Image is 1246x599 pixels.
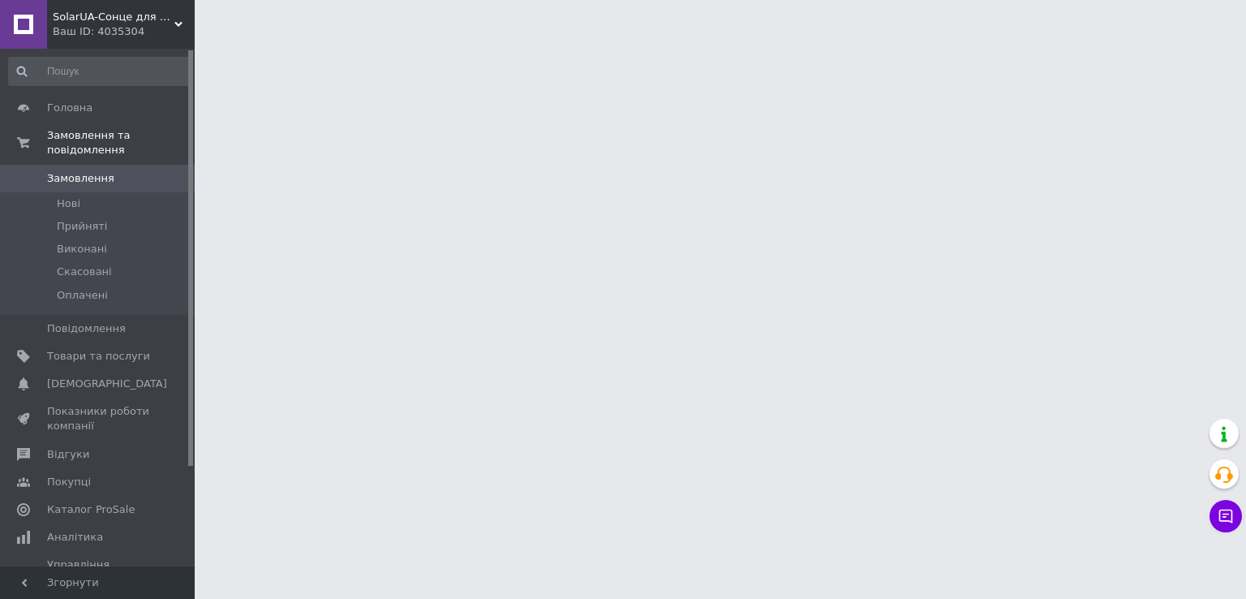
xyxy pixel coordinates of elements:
[53,10,174,24] span: SolarUA-Сонце для вашого дому
[57,265,112,279] span: Скасовані
[47,447,89,462] span: Відгуки
[47,321,126,336] span: Повідомлення
[47,530,103,545] span: Аналітика
[47,101,92,115] span: Головна
[47,377,167,391] span: [DEMOGRAPHIC_DATA]
[47,128,195,157] span: Замовлення та повідомлення
[47,349,150,364] span: Товари та послуги
[47,475,91,489] span: Покупці
[57,242,107,256] span: Виконані
[57,288,108,303] span: Оплачені
[47,171,114,186] span: Замовлення
[57,196,80,211] span: Нові
[47,558,150,587] span: Управління сайтом
[1209,500,1242,532] button: Чат з покупцем
[47,404,150,433] span: Показники роботи компанії
[57,219,107,234] span: Прийняті
[53,24,195,39] div: Ваш ID: 4035304
[47,502,135,517] span: Каталог ProSale
[8,57,191,86] input: Пошук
